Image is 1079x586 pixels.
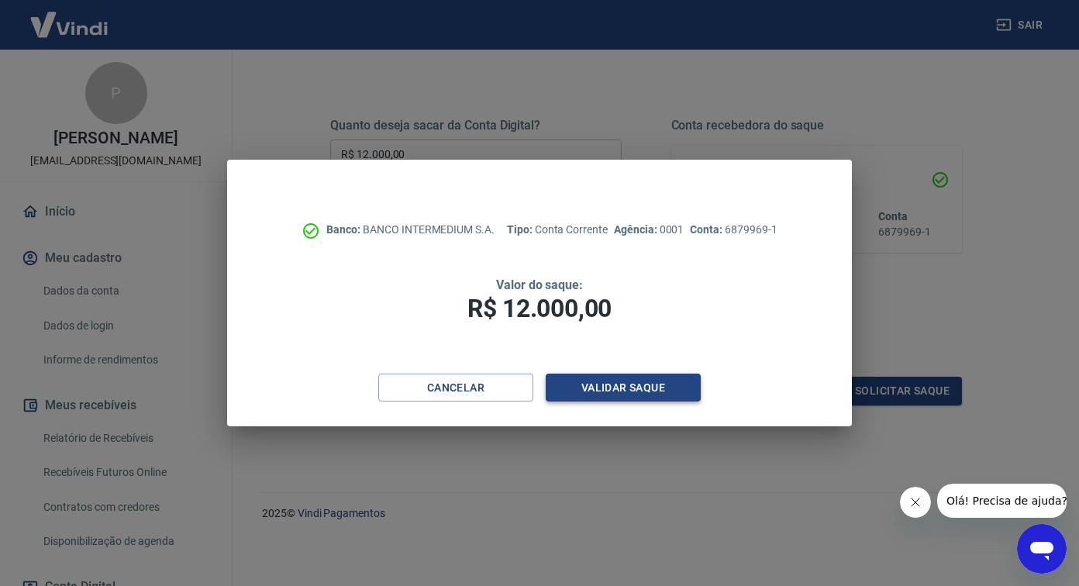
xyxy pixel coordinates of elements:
iframe: Fechar mensagem [900,487,931,518]
iframe: Botão para abrir a janela de mensagens [1017,524,1067,574]
span: Banco: [326,223,363,236]
span: Olá! Precisa de ajuda? [9,11,130,23]
button: Validar saque [546,374,701,402]
p: BANCO INTERMEDIUM S.A. [326,222,495,238]
span: Valor do saque: [496,277,583,292]
span: Agência: [614,223,660,236]
p: 0001 [614,222,684,238]
button: Cancelar [378,374,533,402]
p: 6879969-1 [690,222,777,238]
span: Tipo: [507,223,535,236]
span: R$ 12.000,00 [467,294,612,323]
span: Conta: [690,223,725,236]
p: Conta Corrente [507,222,608,238]
iframe: Mensagem da empresa [937,484,1067,518]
